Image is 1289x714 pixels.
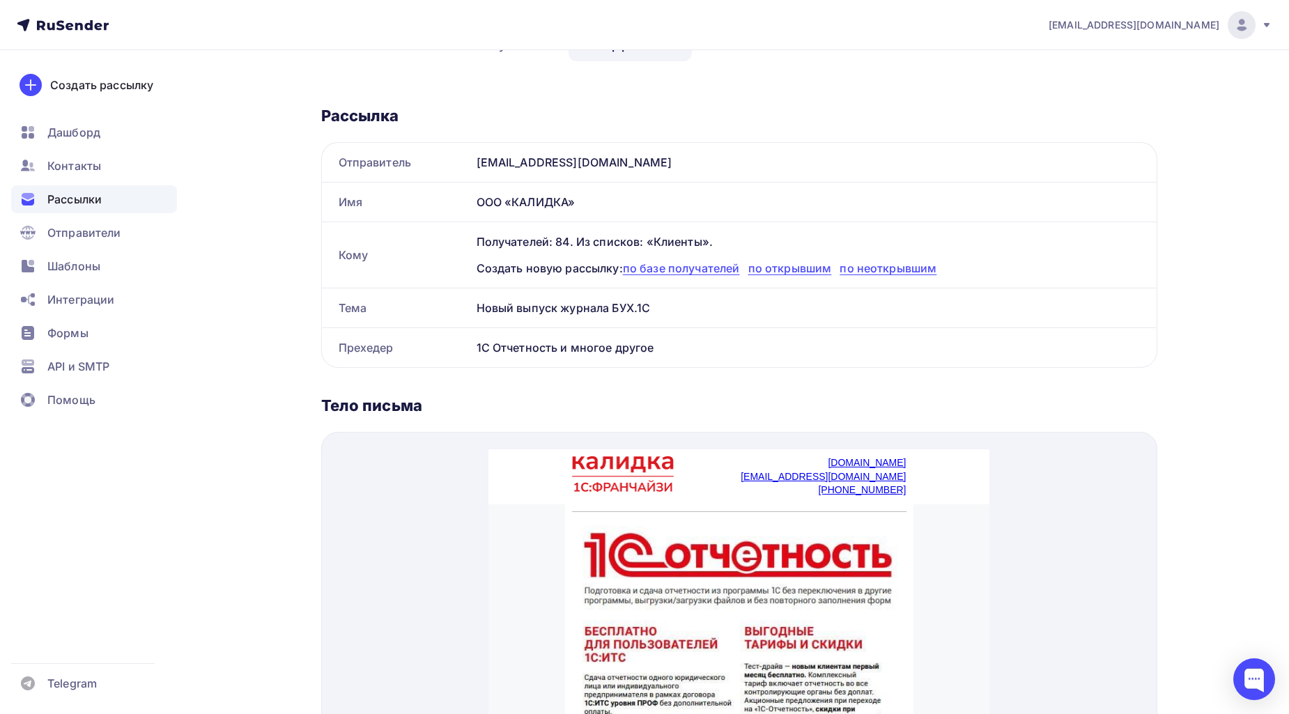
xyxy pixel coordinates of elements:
a: Шаблоны [11,252,177,280]
a: Формы [11,319,177,347]
div: Получателей: 84. Из списков: «Клиенты». [477,233,1140,250]
div: Создать рассылку [50,77,153,93]
span: по неоткрывшим [840,261,936,275]
span: [EMAIL_ADDRESS][DOMAIN_NAME] [1049,18,1219,32]
table: divider [84,62,418,63]
div: Тело письма [321,396,1157,415]
span: Помощь [47,391,95,408]
div: 1С Отчетность и многое другое [471,328,1157,367]
div: Кому [322,222,471,288]
a: [PHONE_NUMBER] [330,35,417,46]
a: Рассылки [11,185,177,213]
span: по базе получателей [623,261,740,275]
span: Дашборд [47,124,100,141]
div: Отправитель [322,143,471,182]
p: Рады сообщить о выходе свежего выпуска журнала БУХ.1С — вашего надежного источника актуальной инф... [84,555,418,608]
div: Новый выпуск журнала БУХ.1С [471,288,1157,327]
div: Создать новую рассылку: [477,260,1140,277]
span: Интеграции [47,291,114,308]
a: Отправители [11,219,177,247]
div: Прехедер [322,328,471,367]
div: Рассылка [321,106,1157,125]
a: Контакты [11,152,177,180]
span: по открывшим [748,261,832,275]
span: API и SMTP [47,358,109,375]
div: [EMAIL_ADDRESS][DOMAIN_NAME] [471,143,1157,182]
a: Дашборд [11,118,177,146]
a: [EMAIL_ADDRESS][DOMAIN_NAME] [1049,11,1272,39]
span: Telegram [47,675,97,692]
div: Имя [322,183,471,222]
div: ООО «КАЛИДКА» [471,183,1157,222]
span: Шаблоны [47,258,100,274]
a: [EMAIL_ADDRESS][DOMAIN_NAME] [252,22,417,33]
span: Отправители [47,224,121,241]
a: [DOMAIN_NAME] [339,8,417,19]
div: Тема [322,288,471,327]
span: Контакты [47,157,101,174]
span: Рассылки [47,191,102,208]
span: Формы [47,325,88,341]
